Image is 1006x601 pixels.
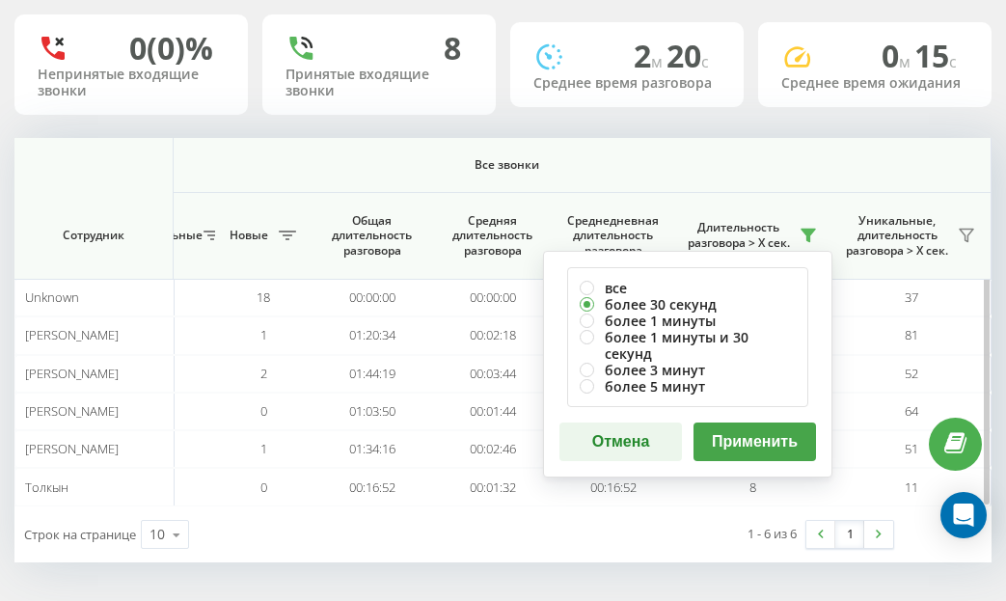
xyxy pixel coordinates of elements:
[701,51,709,72] span: c
[260,365,267,382] span: 2
[432,468,553,505] td: 00:01:32
[949,51,957,72] span: c
[835,521,864,548] a: 1
[25,326,119,343] span: [PERSON_NAME]
[905,478,918,496] span: 11
[749,478,756,496] span: 8
[842,213,952,259] span: Уникальные, длительность разговора > Х сек.
[257,288,270,306] span: 18
[25,288,79,306] span: Unknown
[905,288,918,306] span: 37
[580,362,796,378] label: более 3 минут
[882,35,914,76] span: 0
[79,157,934,173] span: Все звонки
[533,75,721,92] div: Среднее время разговора
[905,326,918,343] span: 81
[24,526,136,543] span: Строк на странице
[914,35,957,76] span: 15
[580,329,796,362] label: более 1 минуты и 30 секунд
[260,440,267,457] span: 1
[31,228,156,243] span: Сотрудник
[651,51,666,72] span: м
[447,213,538,259] span: Средняя длительность разговора
[432,316,553,354] td: 00:02:18
[312,316,432,354] td: 01:20:34
[128,228,198,243] span: Уникальные
[567,213,659,259] span: Среднедневная длительность разговора
[260,326,267,343] span: 1
[905,402,918,420] span: 64
[899,51,914,72] span: м
[432,430,553,468] td: 00:02:46
[666,35,709,76] span: 20
[905,440,918,457] span: 51
[580,313,796,329] label: более 1 минуты
[312,279,432,316] td: 00:00:00
[150,525,165,544] div: 10
[580,296,796,313] label: более 30 секунд
[326,213,418,259] span: Общая длительность разговора
[38,67,225,99] div: Непринятые входящие звонки
[129,30,213,67] div: 0 (0)%
[444,30,461,67] div: 8
[580,280,796,296] label: все
[25,402,119,420] span: [PERSON_NAME]
[580,378,796,395] label: более 5 минут
[693,423,816,461] button: Применить
[634,35,666,76] span: 2
[25,440,119,457] span: [PERSON_NAME]
[25,478,68,496] span: Толкын
[748,524,797,543] div: 1 - 6 из 6
[260,478,267,496] span: 0
[285,67,473,99] div: Принятые входящие звонки
[312,468,432,505] td: 00:16:52
[260,402,267,420] span: 0
[312,393,432,430] td: 01:03:50
[225,228,273,243] span: Новые
[683,220,794,250] span: Длительность разговора > Х сек.
[25,365,119,382] span: [PERSON_NAME]
[553,468,673,505] td: 00:16:52
[559,423,682,461] button: Отмена
[432,279,553,316] td: 00:00:00
[312,355,432,393] td: 01:44:19
[432,355,553,393] td: 00:03:44
[905,365,918,382] span: 52
[312,430,432,468] td: 01:34:16
[940,492,987,538] div: Open Intercom Messenger
[432,393,553,430] td: 00:01:44
[781,75,968,92] div: Среднее время ожидания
